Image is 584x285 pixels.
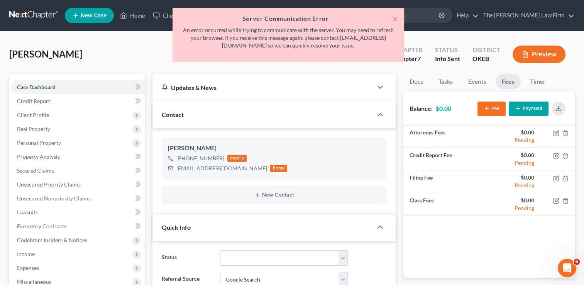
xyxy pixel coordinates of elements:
span: Property Analysis [17,153,60,160]
div: $0.00 [495,197,534,204]
span: Expenses [17,265,39,271]
a: Unsecured Priority Claims [11,178,145,192]
span: Client Profile [17,112,49,118]
span: Lawsuits [17,209,38,215]
span: Codebtors Insiders & Notices [17,237,87,243]
label: Status [158,250,216,266]
div: mobile [227,155,247,162]
span: Case Dashboard [17,84,56,90]
iframe: Intercom live chat [558,259,576,277]
strong: Balance: [410,105,433,112]
a: Executory Contracts [11,219,145,233]
a: Fees [496,74,521,89]
div: [PHONE_NUMBER] [176,154,224,162]
a: Case Dashboard [11,80,145,94]
button: New Contact [168,192,380,198]
td: Filing Fee [403,170,489,193]
span: Personal Property [17,139,61,146]
div: $0.00 [495,129,534,136]
span: 6 [574,259,580,265]
button: Fee [477,102,506,116]
span: Unsecured Nonpriority Claims [17,195,91,202]
div: $0.00 [495,151,534,159]
div: Updates & News [162,83,363,92]
span: Miscellaneous [17,278,51,285]
a: Unsecured Nonpriority Claims [11,192,145,205]
span: Contact [162,111,184,118]
a: Events [462,74,493,89]
span: Unsecured Priority Claims [17,181,81,188]
button: Payment [509,102,548,116]
span: Secured Claims [17,167,54,174]
div: Pending [495,136,534,144]
h5: Server Communication Error [179,14,398,23]
button: × [393,14,398,23]
td: Attorneys Fees [403,126,489,148]
a: Property Analysis [11,150,145,164]
div: Pending [495,159,534,167]
td: Class Fees [403,193,489,215]
div: Pending [495,204,534,212]
span: Executory Contracts [17,223,66,229]
a: Timer [524,74,552,89]
span: Credit Report [17,98,50,104]
span: Quick Info [162,224,191,231]
a: Credit Report [11,94,145,108]
div: [EMAIL_ADDRESS][DOMAIN_NAME] [176,165,267,172]
a: Tasks [432,74,459,89]
td: Credit Report Fee [403,148,489,170]
span: Real Property [17,126,50,132]
div: Pending [495,182,534,189]
strong: $0.00 [436,105,451,112]
a: Docs [403,74,429,89]
div: $0.00 [495,174,534,182]
div: home [270,165,287,172]
span: Income [17,251,35,257]
a: Secured Claims [11,164,145,178]
div: [PERSON_NAME] [168,144,380,153]
a: Lawsuits [11,205,145,219]
p: An error occurred while trying to communicate with the server. You may need to refresh your brows... [179,26,398,49]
